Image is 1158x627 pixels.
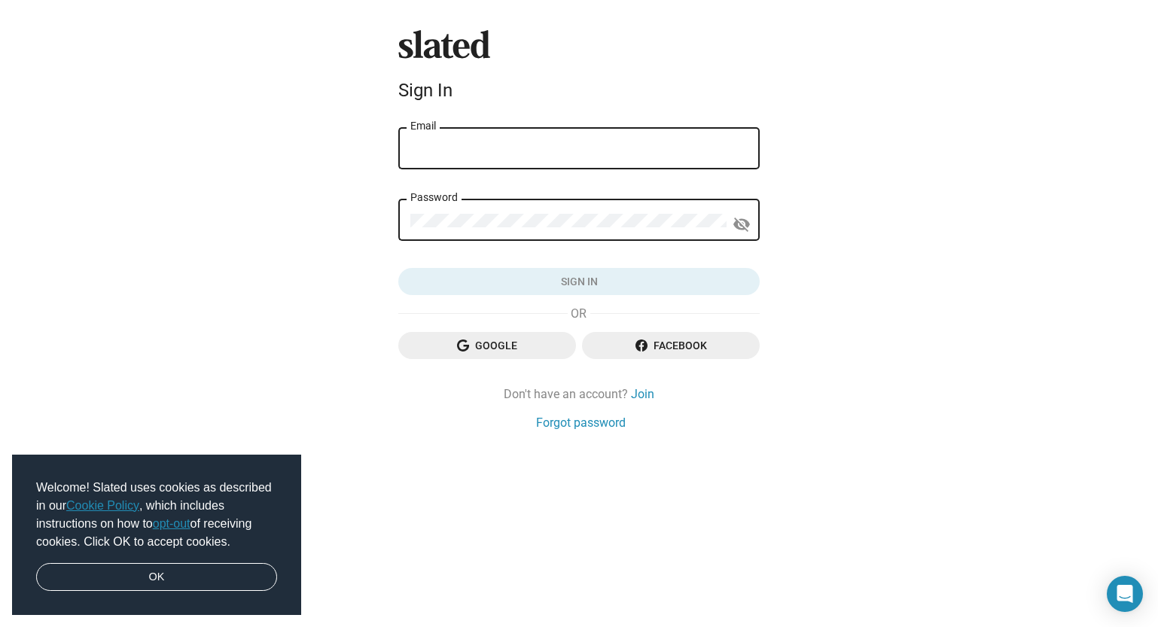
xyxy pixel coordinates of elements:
[1107,576,1143,612] div: Open Intercom Messenger
[727,209,757,239] button: Show password
[12,455,301,616] div: cookieconsent
[536,415,626,431] a: Forgot password
[398,30,760,107] sl-branding: Sign In
[631,386,654,402] a: Join
[582,332,760,359] button: Facebook
[733,213,751,236] mat-icon: visibility_off
[66,499,139,512] a: Cookie Policy
[398,386,760,402] div: Don't have an account?
[153,517,190,530] a: opt-out
[398,332,576,359] button: Google
[36,563,277,592] a: dismiss cookie message
[398,80,760,101] div: Sign In
[594,332,748,359] span: Facebook
[410,332,564,359] span: Google
[36,479,277,551] span: Welcome! Slated uses cookies as described in our , which includes instructions on how to of recei...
